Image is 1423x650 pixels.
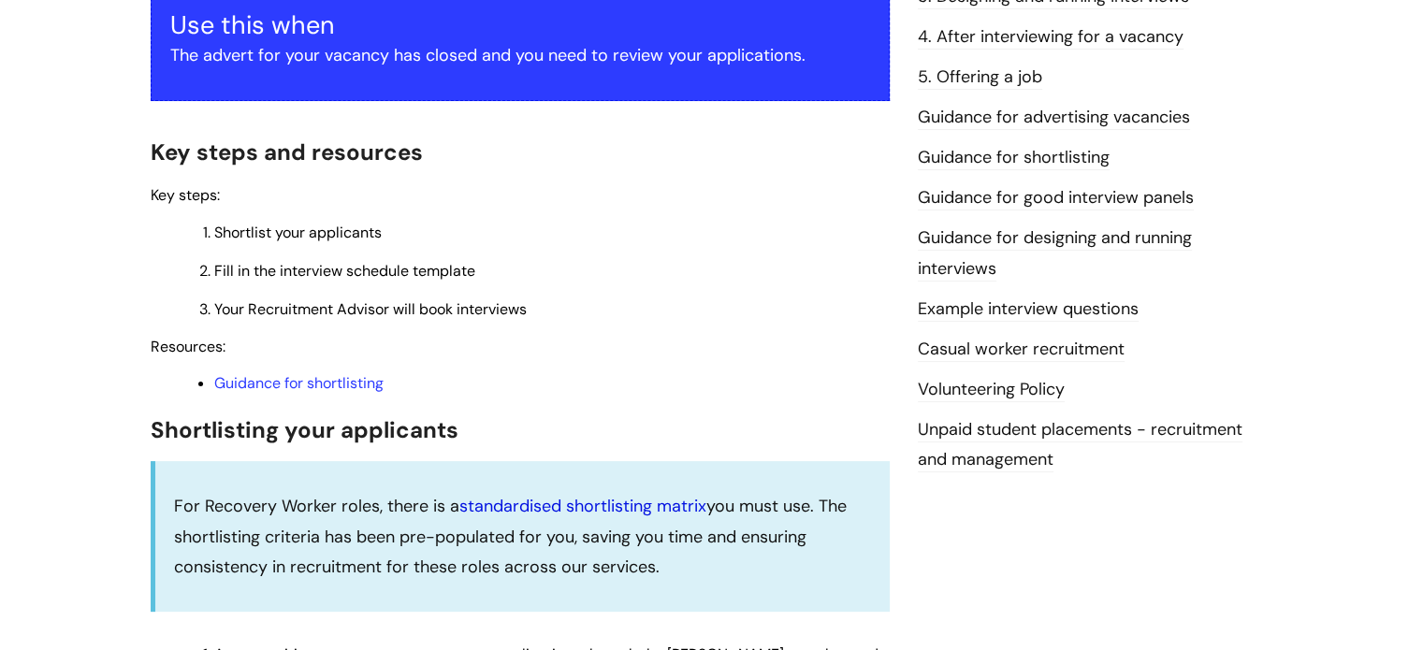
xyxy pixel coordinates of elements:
[151,337,225,356] span: Resources:
[214,299,527,319] span: Your Recruitment Advisor will book interviews
[459,495,706,517] a: standardised shortlisting matrix
[918,338,1125,362] a: Casual worker recruitment
[174,491,871,582] p: For Recovery Worker roles, there is a you must use. The shortlisting criteria has been pre-popula...
[151,185,220,205] span: Key steps:
[918,297,1139,322] a: Example interview questions
[918,106,1190,130] a: Guidance for advertising vacancies
[918,186,1194,210] a: Guidance for good interview panels
[918,146,1110,170] a: Guidance for shortlisting
[151,415,458,444] span: Shortlisting your applicants
[918,25,1183,50] a: 4. After interviewing for a vacancy
[918,226,1192,281] a: Guidance for designing and running interviews
[918,418,1242,472] a: Unpaid student placements - recruitment and management
[214,223,382,242] span: Shortlist your applicants
[151,137,423,166] span: Key steps and resources
[214,261,475,281] span: Fill in the interview schedule template
[170,10,870,40] h3: Use this when
[214,373,384,393] a: Guidance for shortlisting
[918,378,1065,402] a: Volunteering Policy
[918,65,1042,90] a: 5. Offering a job
[170,40,870,70] p: The advert for your vacancy has closed and you need to review your applications.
